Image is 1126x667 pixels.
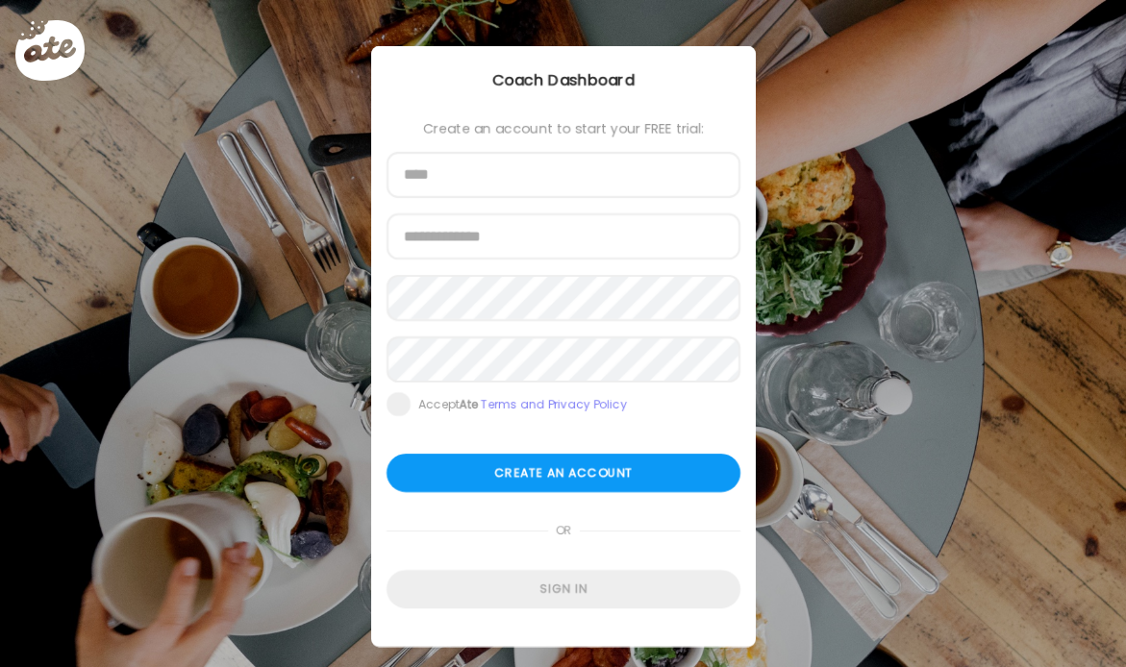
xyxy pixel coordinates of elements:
[387,570,740,608] div: Sign in
[371,69,756,92] div: Coach Dashboard
[460,396,478,412] b: Ate
[481,396,627,412] a: Terms and Privacy Policy
[418,397,627,412] div: Accept
[387,454,740,492] div: Create an account
[547,511,579,550] span: or
[387,121,740,136] div: Create an account to start your FREE trial:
